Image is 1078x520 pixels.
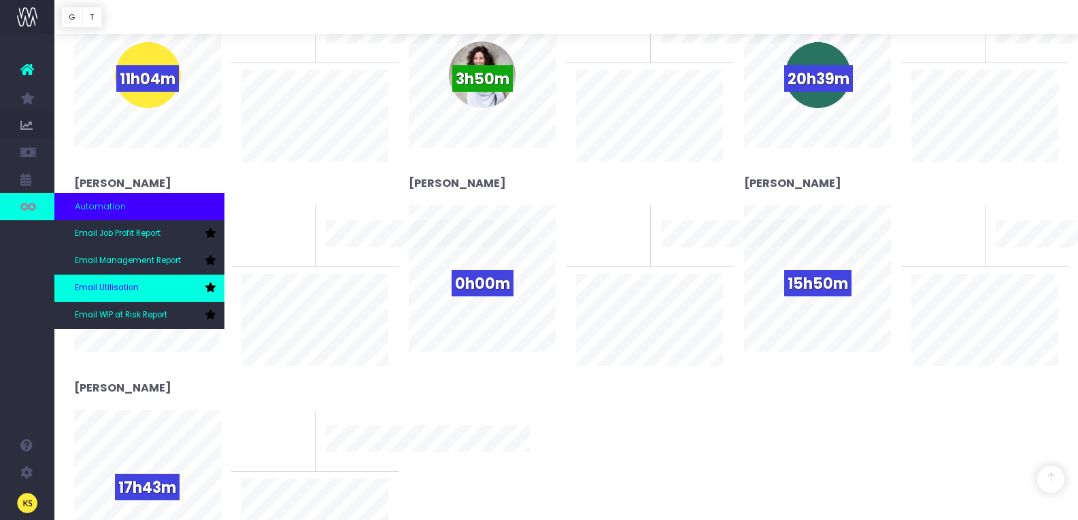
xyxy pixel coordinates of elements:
button: T [82,7,102,28]
span: 3h50m [452,65,513,92]
span: Email Job Profit Report [75,228,161,240]
button: G [61,7,83,28]
a: Email Management Report [54,247,224,275]
strong: [PERSON_NAME] [74,380,171,396]
span: To last week [911,228,967,241]
span: 10 week trend [996,252,1057,265]
span: 0h00m [452,270,513,296]
span: 15h50m [784,270,852,296]
span: Email Utilisation [75,282,139,294]
span: Email WIP at Risk Report [75,309,167,322]
span: 10 week trend [326,47,387,60]
a: Email WIP at Risk Report [54,302,224,329]
span: Email Management Report [75,255,181,267]
span: 10 week trend [661,47,722,60]
a: Email Utilisation [54,275,224,302]
span: Automation [75,200,126,213]
strong: [PERSON_NAME] [744,175,841,191]
span: 20h39m [784,65,853,92]
strong: [PERSON_NAME] [74,175,171,191]
span: 0% [618,205,640,228]
span: 10 week trend [326,455,387,469]
a: Email Job Profit Report [54,220,224,247]
span: 0% [282,205,305,228]
span: 17h43m [115,474,180,500]
img: images/default_profile_image.png [17,493,37,513]
span: To last week [576,228,632,241]
div: Vertical button group [61,7,102,28]
span: 11h04m [116,65,179,92]
span: 0% [952,205,975,228]
span: 10 week trend [661,252,722,265]
span: 10 week trend [996,47,1057,60]
span: 0% [282,410,305,432]
span: To last week [241,228,297,241]
span: 10 week trend [326,252,387,265]
span: To last week [241,432,297,446]
strong: [PERSON_NAME] [409,175,506,191]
